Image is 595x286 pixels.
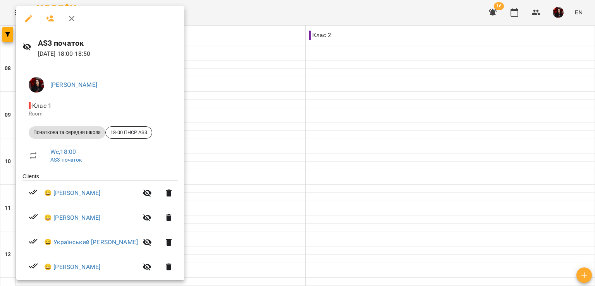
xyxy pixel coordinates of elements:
span: Початкова та середня школа [29,129,105,136]
a: We , 18:00 [50,148,76,155]
a: 😀 Український [PERSON_NAME] [44,238,138,247]
span: - Клас 1 [29,102,53,109]
span: 18-00 ПНСР AS3 [106,129,152,136]
div: 18-00 ПНСР AS3 [105,126,152,139]
svg: Paid [29,261,38,270]
svg: Paid [29,188,38,197]
svg: Paid [29,212,38,221]
img: 11eefa85f2c1bcf485bdfce11c545767.jpg [29,77,44,93]
p: [DATE] 18:00 - 18:50 [38,49,178,59]
a: 😀 [PERSON_NAME] [44,188,100,198]
h6: AS3 початок [38,37,178,49]
p: Room [29,110,172,118]
svg: Paid [29,237,38,246]
a: 😀 [PERSON_NAME] [44,262,100,272]
a: 😀 [PERSON_NAME] [44,213,100,222]
a: [PERSON_NAME] [50,81,97,88]
a: AS3 початок [50,157,82,163]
